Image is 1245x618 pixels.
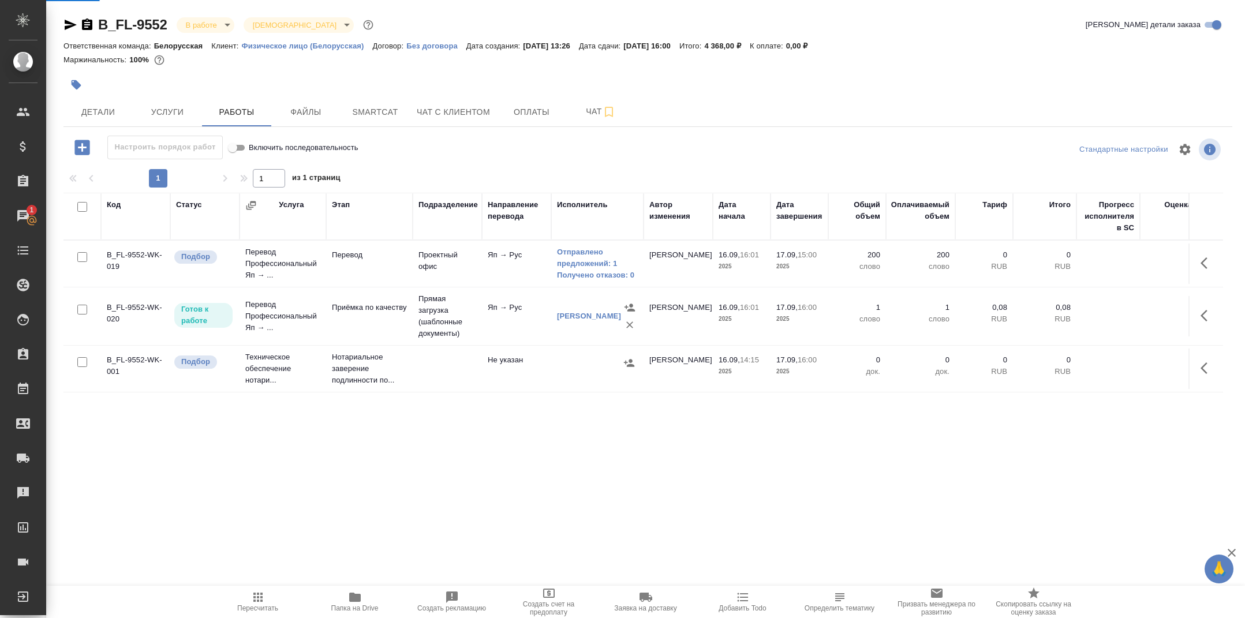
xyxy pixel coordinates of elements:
[704,42,750,50] p: 4 368,00 ₽
[66,136,98,159] button: Добавить работу
[557,246,638,269] a: Отправлено предложений: 1
[1086,19,1201,31] span: [PERSON_NAME] детали заказа
[347,105,403,119] span: Smartcat
[620,354,638,372] button: Назначить
[332,302,407,313] p: Приёмка по качеству
[776,303,798,312] p: 17.09,
[101,296,170,336] td: B_FL-9552-WK-020
[417,604,486,612] span: Создать рекламацию
[482,244,551,284] td: Яп → Рус
[834,302,880,313] p: 1
[961,302,1007,313] p: 0,08
[279,199,304,211] div: Услуга
[679,42,704,50] p: Итого:
[63,18,77,32] button: Скопировать ссылку для ЯМессенджера
[3,201,43,230] a: 1
[1049,199,1071,211] div: Итого
[413,287,482,345] td: Прямая загрузка (шаблонные документы)
[332,249,407,261] p: Перевод
[240,241,326,287] td: Перевод Профессиональный Яп → ...
[1076,141,1171,159] div: split button
[210,586,306,618] button: Пересчитать
[895,600,978,616] span: Призвать менеджера по развитию
[805,604,874,612] span: Определить тематику
[776,199,822,222] div: Дата завершения
[1209,557,1229,581] span: 🙏
[961,366,1007,377] p: RUB
[961,313,1007,325] p: RUB
[557,269,638,281] a: Получено отказов: 0
[406,40,466,50] a: Без договора
[892,354,949,366] p: 0
[798,355,817,364] p: 16:00
[623,42,679,50] p: [DATE] 16:00
[1205,555,1233,583] button: 🙏
[1194,249,1221,277] button: Здесь прячутся важные кнопки
[361,17,376,32] button: Доп статусы указывают на важность/срочность заказа
[177,17,234,33] div: В работе
[209,105,264,119] span: Работы
[129,55,152,64] p: 100%
[292,171,341,188] span: из 1 страниц
[834,366,880,377] p: док.
[101,244,170,284] td: B_FL-9552-WK-019
[776,355,798,364] p: 17.09,
[23,204,40,216] span: 1
[181,304,226,327] p: Готов к работе
[63,42,154,50] p: Ответственная команда:
[211,42,241,50] p: Клиент:
[63,72,89,98] button: Добавить тэг
[719,355,740,364] p: 16.09,
[834,261,880,272] p: слово
[1019,354,1071,366] p: 0
[798,250,817,259] p: 15:00
[63,55,129,64] p: Маржинальность:
[1194,302,1221,329] button: Здесь прячутся важные кнопки
[985,586,1082,618] button: Скопировать ссылку на оценку заказа
[719,199,765,222] div: Дата начала
[417,105,490,119] span: Чат с клиентом
[891,199,949,222] div: Оплачиваемый объем
[597,586,694,618] button: Заявка на доставку
[1199,138,1223,160] span: Посмотреть информацию
[791,586,888,618] button: Определить тематику
[181,251,210,263] p: Подбор
[482,349,551,389] td: Не указан
[892,302,949,313] p: 1
[776,366,822,377] p: 2025
[740,355,759,364] p: 14:15
[719,366,765,377] p: 2025
[776,313,822,325] p: 2025
[507,600,590,616] span: Создать счет на предоплату
[786,42,817,50] p: 0,00 ₽
[176,199,202,211] div: Статус
[649,199,707,222] div: Автор изменения
[750,42,786,50] p: К оплате:
[237,604,278,612] span: Пересчитать
[332,199,350,211] div: Этап
[504,105,559,119] span: Оплаты
[306,586,403,618] button: Папка на Drive
[834,313,880,325] p: слово
[573,104,629,119] span: Чат
[98,17,167,32] a: B_FL-9552
[406,42,466,50] p: Без договора
[241,42,372,50] p: Физическое лицо (Белорусская)
[245,200,257,211] button: Сгруппировать
[70,105,126,119] span: Детали
[331,604,379,612] span: Папка на Drive
[719,303,740,312] p: 16.09,
[961,354,1007,366] p: 0
[992,600,1075,616] span: Скопировать ссылку на оценку заказа
[557,312,621,320] a: [PERSON_NAME]
[892,366,949,377] p: док.
[892,261,949,272] p: слово
[107,199,121,211] div: Код
[1019,261,1071,272] p: RUB
[101,349,170,389] td: B_FL-9552-WK-001
[719,261,765,272] p: 2025
[1019,366,1071,377] p: RUB
[644,244,713,284] td: [PERSON_NAME]
[173,354,234,370] div: Можно подбирать исполнителей
[332,351,407,386] p: Нотариальное заверение подлинности по...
